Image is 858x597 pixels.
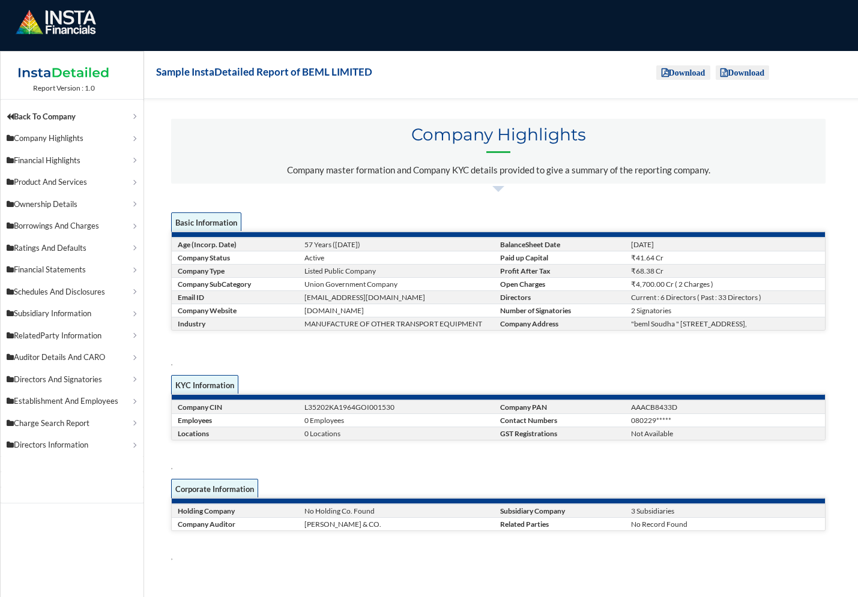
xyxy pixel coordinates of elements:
p: Financial Highlights [7,155,131,167]
td: 57 Years ([DATE]) [303,238,498,251]
td: Company Auditor [172,517,303,530]
td: Number of Signatories [498,304,629,317]
a: Auditor Details And CARO [1,347,144,369]
a: Subsidiary Information [1,303,144,325]
p: Ratings And Defaults [7,242,131,254]
i: Download [721,68,764,77]
td: [DATE] [629,238,825,251]
td: Active [303,251,498,264]
p: Subsidiary Information [7,308,131,320]
i: Download [662,68,705,77]
td: ₹4,700.00 Cr ( 2 Charges ) [629,277,825,290]
p: Product And Services [7,176,131,188]
td: Open Charges [498,277,629,290]
td: Subsidiary Company [498,504,629,518]
span: Corporate Information [171,479,258,502]
a: Company Highlights [1,128,144,150]
span: Company Highlights [177,125,820,157]
td: "beml Soudha " [STREET_ADDRESS], [629,317,825,330]
p: Borrowings And Charges [7,220,131,232]
td: [PERSON_NAME] & CO. [303,517,498,530]
a: Product And Services [1,172,144,194]
td: 0 Employees [303,413,498,427]
a: Ownership Details [1,193,144,215]
td: Paid up Capital [498,251,629,264]
span: Basic Information [171,212,241,236]
td: Age (Incorp. Date) [172,238,303,251]
td: Company Website [172,304,303,317]
a: RelatedParty Information [1,325,144,347]
a: Borrowings And Charges [1,215,144,238]
td: Current : 6 Directors ( Past : 33 Directors ) [629,290,825,304]
td: Company Address [498,317,629,330]
p: Directors Information [7,439,131,451]
p: Charge Search Report [7,418,131,430]
a: Financial Highlights [1,149,144,172]
a: Directors Information [1,434,144,457]
td: MANUFACTURE OF OTHER TRANSPORT EQUIPMENT [303,317,498,330]
a: Schedules And Disclosures [1,281,144,303]
td: Union Government Company [303,277,498,290]
td: Company Type [172,264,303,277]
p: Schedules And Disclosures [7,286,131,298]
td: No Record Found [629,517,825,530]
td: Profit After Tax [498,264,629,277]
p: RelatedParty Information [7,330,131,342]
td: Employees [172,413,303,427]
td: Company CIN [172,400,303,414]
td: Directors [498,290,629,304]
a: Charge Search Report [1,412,144,434]
p: Establishment And Employees [7,395,131,407]
div: L35202KA1964GOI001530 [304,403,497,412]
td: 2 Signatories [629,304,825,317]
td: Not Available [629,427,825,440]
td: 0 Locations [303,427,498,440]
h1: Sample InstaDetailed Report of BEML LIMITED [156,64,372,80]
td: Related Parties [498,517,629,530]
a: [DOMAIN_NAME] [304,306,364,315]
td: Email ID [172,290,303,304]
td: GST Registrations [498,427,629,440]
td: Listed Public Company [303,264,498,277]
td: Company Status [172,251,303,264]
a: Ratings And Defaults [1,237,144,259]
td: Contact Numbers [498,413,629,427]
td: Company PAN [498,400,629,414]
a: Financial Statements [1,259,144,281]
p: Directors And Signatories [7,374,131,386]
p: Back To Company [7,111,131,123]
p: Company master formation and Company KYC details provided to give a summary of the reporting comp... [177,162,820,178]
div: AAACB8433D [631,403,823,412]
td: ₹41.64 Cr [629,251,825,264]
a: Back To Company [1,106,144,128]
a: Directors And Signatories [1,368,144,391]
td: Locations [172,427,303,440]
p: Auditor Details And CARO [7,352,131,364]
td: Report Version : 1.0 [13,83,115,92]
span: KYC Information [171,375,238,398]
td: Industry [172,317,303,330]
a: Establishment And Employees [1,391,144,413]
td: [EMAIL_ADDRESS][DOMAIN_NAME] [303,290,498,304]
td: ₹68.38 Cr [629,264,825,277]
td: Company SubCategory [172,277,303,290]
td: Holding Company [172,504,303,518]
p: Ownership Details [7,199,131,211]
p: Company Highlights [7,133,131,145]
img: InstaDetailed [13,61,115,84]
p: Financial Statements [7,264,131,276]
td: 3 Subsidiaries [629,504,825,518]
td: No Holding Co. Found [303,504,498,518]
td: BalanceSheet Date [498,238,629,251]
